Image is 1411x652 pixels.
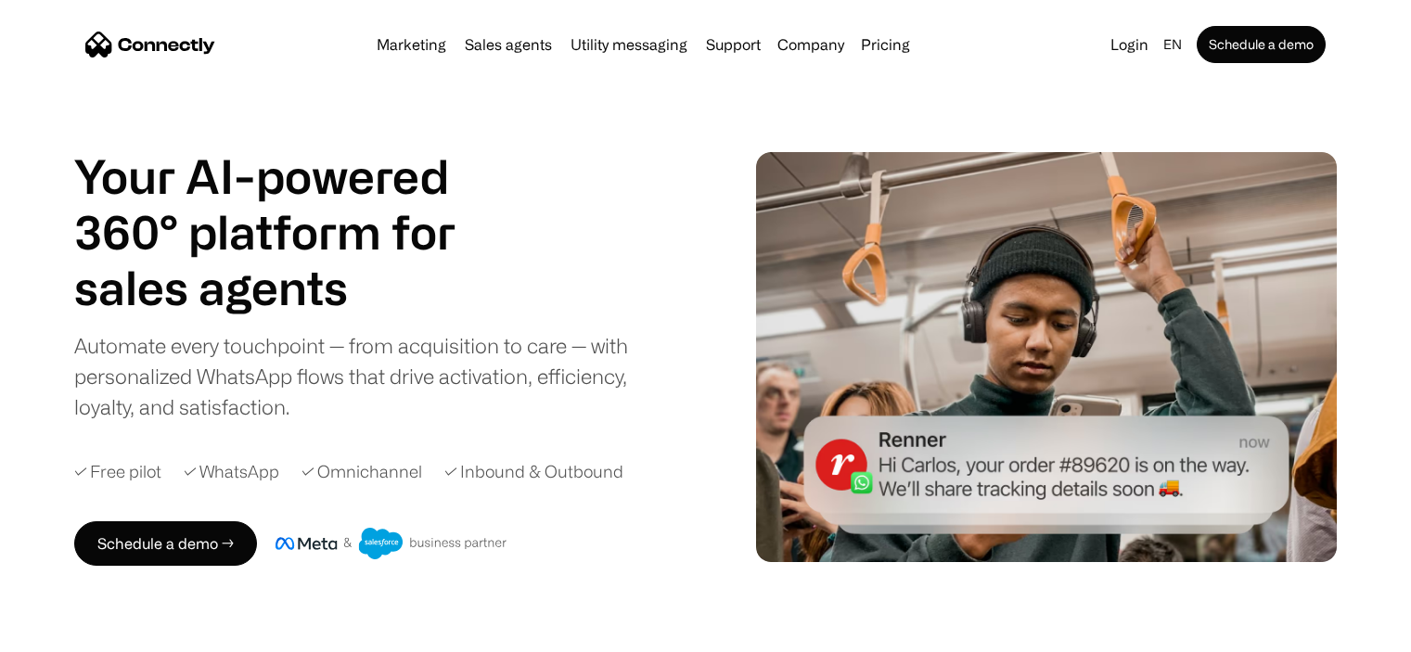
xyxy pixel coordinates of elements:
a: Login [1103,32,1156,58]
div: ✓ WhatsApp [184,459,279,484]
h1: sales agents [74,260,501,315]
div: Automate every touchpoint — from acquisition to care — with personalized WhatsApp flows that driv... [74,330,659,422]
a: Schedule a demo [1197,26,1326,63]
div: carousel [74,260,501,315]
a: Support [699,37,768,52]
div: 1 of 4 [74,260,501,315]
div: en [1163,32,1182,58]
div: Company [772,32,850,58]
h1: Your AI-powered 360° platform for [74,148,501,260]
ul: Language list [37,620,111,646]
a: Marketing [369,37,454,52]
div: ✓ Inbound & Outbound [444,459,623,484]
div: ✓ Omnichannel [301,459,422,484]
a: home [85,31,215,58]
a: Pricing [853,37,917,52]
a: Sales agents [457,37,559,52]
div: ✓ Free pilot [74,459,161,484]
aside: Language selected: English [19,618,111,646]
div: Company [777,32,844,58]
div: en [1156,32,1193,58]
img: Meta and Salesforce business partner badge. [276,528,507,559]
a: Utility messaging [563,37,695,52]
a: Schedule a demo → [74,521,257,566]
